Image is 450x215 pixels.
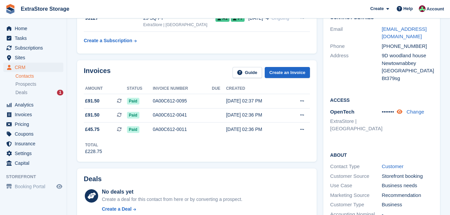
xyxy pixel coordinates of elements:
a: Create an Invoice [265,67,310,78]
div: Storefront booking [382,172,433,180]
h2: Deals [84,175,102,183]
th: Due [212,83,226,94]
div: ExtraStore | [GEOGRAPHIC_DATA] [143,22,215,28]
span: Sites [15,53,55,62]
a: menu [3,182,63,191]
span: Settings [15,149,55,158]
img: stora-icon-8386f47178a22dfd0bd8f6a31ec36ba5ce8667c1dd55bd0f319d3a0aa187defe.svg [5,4,15,14]
span: Create [370,5,384,12]
a: Guide [233,67,262,78]
a: menu [3,139,63,148]
h2: Invoices [84,67,111,78]
a: Create a Deal [102,206,242,213]
a: menu [3,53,63,62]
div: Contact Type [330,163,382,170]
span: Account [427,6,444,12]
div: 0A00C612-0041 [153,112,212,119]
div: Use Case [330,182,382,190]
div: Business [382,201,433,209]
span: Coupons [15,129,55,139]
span: F7 [231,15,245,22]
a: menu [3,129,63,139]
div: £228.75 [85,148,102,155]
div: Recommendation [382,192,433,199]
span: Analytics [15,100,55,110]
a: menu [3,24,63,33]
li: ExtraStore | [GEOGRAPHIC_DATA] [330,118,382,133]
div: [DATE] 02:36 PM [226,112,287,119]
span: Insurance [15,139,55,148]
div: No deals yet [102,188,242,196]
a: menu [3,149,63,158]
span: Invoices [15,110,55,119]
a: menu [3,63,63,72]
th: Invoice number [153,83,212,94]
span: Prospects [15,81,36,87]
span: OpenTech [330,109,354,115]
div: Email [330,25,382,41]
div: Total [85,142,102,148]
a: menu [3,120,63,129]
span: ••••••• [382,109,394,115]
div: [GEOGRAPHIC_DATA] [382,67,433,75]
div: Address [330,52,382,82]
div: 0A00C612-0011 [153,126,212,133]
div: Create a deal for this contact from here or by converting a prospect. [102,196,242,203]
div: 25 SQ FT [143,15,215,22]
div: Customer Type [330,201,382,209]
a: Change [406,109,424,115]
a: Contacts [15,73,63,79]
div: Bt379sg [382,75,433,82]
h2: Access [330,96,433,103]
a: [EMAIL_ADDRESS][DOMAIN_NAME] [382,26,427,40]
span: Tasks [15,33,55,43]
div: Newtownabbey [382,60,433,67]
span: Paid [127,98,139,104]
img: Chelsea Parker [419,5,426,12]
div: [PHONE_NUMBER] [382,43,433,50]
h2: About [330,151,433,158]
span: Home [15,24,55,33]
div: Create a Deal [102,206,132,213]
span: Ongoing [271,15,289,21]
span: [DATE] [248,15,263,22]
a: menu [3,110,63,119]
a: menu [3,33,63,43]
a: Prospects [15,81,63,88]
span: Subscriptions [15,43,55,53]
a: Create a Subscription [84,34,137,47]
div: 1 [57,90,63,95]
span: Paid [127,112,139,119]
a: Customer [382,163,403,169]
span: A1 [215,15,230,22]
a: ExtraStore Storage [18,3,72,14]
span: £91.50 [85,112,100,119]
span: Booking Portal [15,182,55,191]
div: Create a Subscription [84,37,132,44]
div: Business needs [382,182,433,190]
th: Created [226,83,287,94]
div: 93127 [84,15,143,22]
a: Deals 1 [15,89,63,96]
a: Preview store [55,183,63,191]
span: Deals [15,89,27,96]
a: menu [3,158,63,168]
th: Status [127,83,153,94]
span: £91.50 [85,97,100,104]
th: Amount [84,83,127,94]
div: Customer Source [330,172,382,180]
span: Pricing [15,120,55,129]
div: 0A00C612-0095 [153,97,212,104]
div: 9D woodland house [382,52,433,60]
span: CRM [15,63,55,72]
span: Paid [127,126,139,133]
span: Storefront [6,173,67,180]
a: menu [3,43,63,53]
div: Phone [330,43,382,50]
span: Help [403,5,413,12]
div: [DATE] 02:37 PM [226,97,287,104]
div: Marketing Source [330,192,382,199]
a: menu [3,100,63,110]
span: £45.75 [85,126,100,133]
span: Capital [15,158,55,168]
